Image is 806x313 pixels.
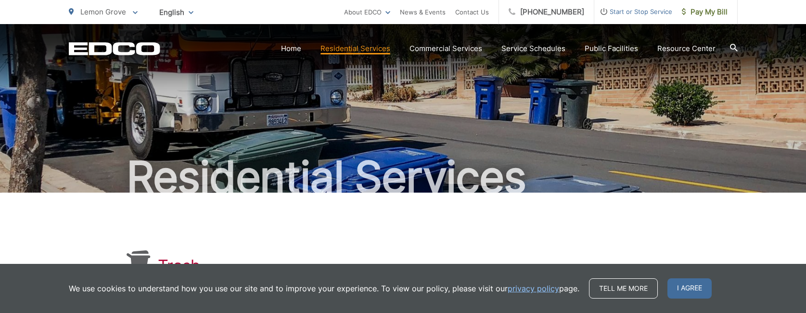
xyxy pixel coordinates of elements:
[657,43,716,54] a: Resource Center
[589,278,658,299] a: Tell me more
[281,43,301,54] a: Home
[585,43,638,54] a: Public Facilities
[320,43,390,54] a: Residential Services
[69,42,160,55] a: EDCD logo. Return to the homepage.
[409,43,482,54] a: Commercial Services
[80,7,126,16] span: Lemon Grove
[455,6,489,18] a: Contact Us
[667,278,712,299] span: I agree
[400,6,446,18] a: News & Events
[158,256,201,275] h1: Trash
[344,6,390,18] a: About EDCO
[152,4,201,21] span: English
[69,153,738,201] h2: Residential Services
[69,283,579,294] p: We use cookies to understand how you use our site and to improve your experience. To view our pol...
[501,43,565,54] a: Service Schedules
[508,283,559,294] a: privacy policy
[682,6,728,18] span: Pay My Bill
